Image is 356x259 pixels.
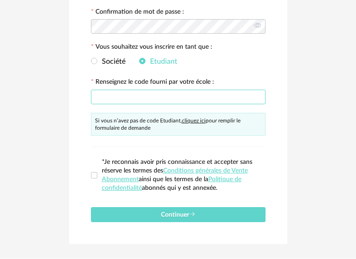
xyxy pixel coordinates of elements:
span: Société [97,58,125,65]
span: Etudiant [145,58,177,65]
span: Continuer [161,212,196,218]
a: Politique de confidentialité [102,176,241,191]
div: Si vous n’avez pas de code Etudiant, pour remplir le formulaire de demande [91,113,266,136]
label: Vous souhaitez vous inscrire en tant que : [91,44,212,52]
button: Continuer [91,207,266,222]
label: Confirmation de mot de passe : [91,9,184,17]
a: cliquez ici [182,118,206,123]
a: Conditions générales de Vente Abonnement [102,168,248,183]
span: *Je reconnais avoir pris connaissance et accepter sans réserve les termes des ainsi que les terme... [102,159,252,191]
label: Renseignez le code fourni par votre école : [91,79,214,87]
